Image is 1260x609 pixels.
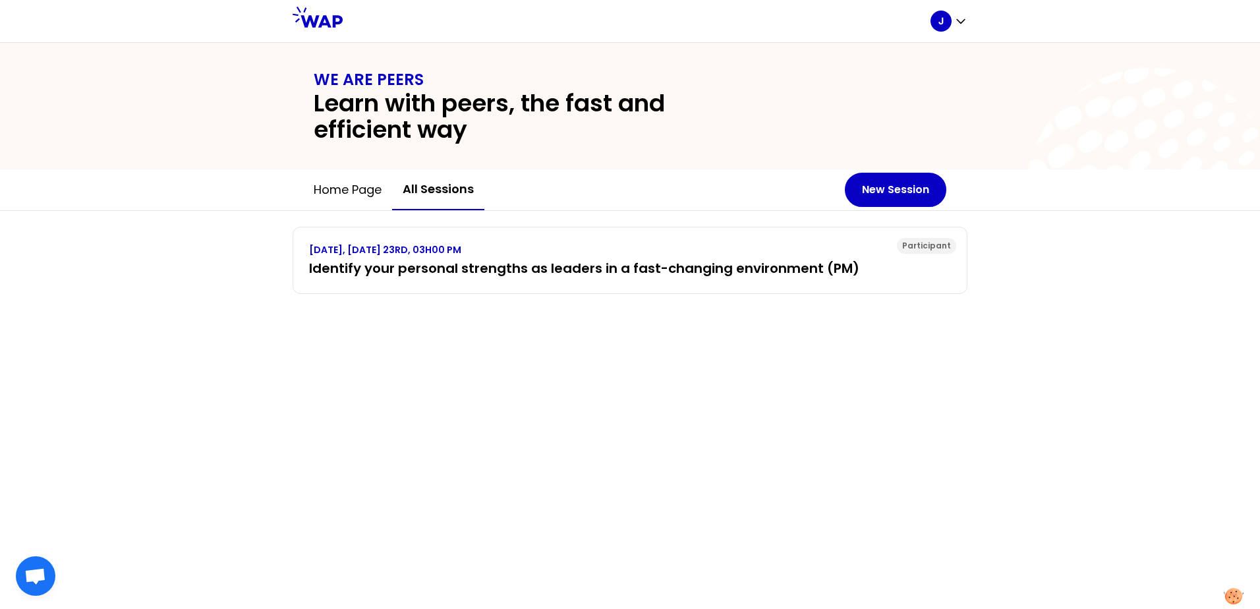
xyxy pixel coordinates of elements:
button: New Session [845,173,946,207]
a: [DATE], [DATE] 23RD, 03H00 PMIdentify your personal strengths as leaders in a fast-changing envir... [309,243,951,277]
p: [DATE], [DATE] 23RD, 03H00 PM [309,243,951,256]
div: Participant [897,238,956,254]
h3: Identify your personal strengths as leaders in a fast-changing environment (PM) [309,259,951,277]
p: J [938,14,944,28]
h1: WE ARE PEERS [314,69,946,90]
button: Home page [303,170,392,210]
button: J [931,11,967,32]
div: Ouvrir le chat [16,556,55,596]
button: All sessions [392,169,484,210]
h2: Learn with peers, the fast and efficient way [314,90,757,143]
